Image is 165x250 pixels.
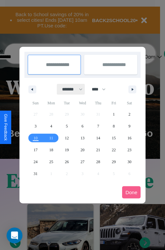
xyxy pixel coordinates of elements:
[81,144,84,156] span: 20
[34,144,38,156] span: 17
[75,144,90,156] button: 20
[90,98,106,108] span: Thu
[112,132,116,144] span: 15
[75,156,90,168] button: 27
[90,132,106,144] button: 14
[43,156,59,168] button: 25
[59,132,75,144] button: 12
[106,98,121,108] span: Fri
[34,132,38,144] span: 10
[128,108,130,120] span: 2
[96,144,100,156] span: 21
[49,144,53,156] span: 18
[90,120,106,132] button: 7
[81,156,84,168] span: 27
[75,120,90,132] button: 6
[34,168,38,180] span: 31
[122,98,137,108] span: Sat
[112,144,116,156] span: 22
[122,186,141,198] button: Done
[122,156,137,168] button: 30
[75,132,90,144] button: 13
[43,120,59,132] button: 4
[66,120,68,132] span: 5
[34,156,38,168] span: 24
[65,144,69,156] span: 19
[90,144,106,156] button: 21
[127,132,131,144] span: 16
[106,108,121,120] button: 1
[3,114,8,141] div: Give Feedback
[127,156,131,168] span: 30
[59,98,75,108] span: Tue
[106,156,121,168] button: 29
[28,144,43,156] button: 17
[122,120,137,132] button: 9
[43,98,59,108] span: Mon
[28,132,43,144] button: 10
[82,120,83,132] span: 6
[28,98,43,108] span: Sun
[28,120,43,132] button: 3
[97,120,99,132] span: 7
[75,98,90,108] span: Wed
[128,120,130,132] span: 9
[113,120,115,132] span: 8
[65,156,69,168] span: 26
[28,156,43,168] button: 24
[49,132,53,144] span: 11
[96,156,100,168] span: 28
[35,120,37,132] span: 3
[7,228,22,243] div: Open Intercom Messenger
[113,108,115,120] span: 1
[81,132,84,144] span: 13
[50,120,52,132] span: 4
[106,132,121,144] button: 15
[96,132,100,144] span: 14
[49,156,53,168] span: 25
[59,144,75,156] button: 19
[122,132,137,144] button: 16
[43,132,59,144] button: 11
[127,144,131,156] span: 23
[112,156,116,168] span: 29
[122,108,137,120] button: 2
[28,168,43,180] button: 31
[106,120,121,132] button: 8
[106,144,121,156] button: 22
[65,132,69,144] span: 12
[122,144,137,156] button: 23
[90,156,106,168] button: 28
[59,120,75,132] button: 5
[43,144,59,156] button: 18
[59,156,75,168] button: 26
